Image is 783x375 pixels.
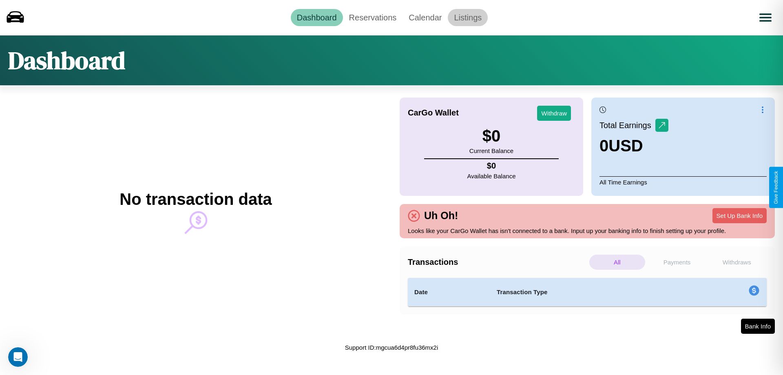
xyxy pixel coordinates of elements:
h4: Transaction Type [497,287,682,297]
h4: Uh Oh! [420,210,462,222]
button: Bank Info [741,319,775,334]
button: Open menu [754,6,777,29]
a: Dashboard [291,9,343,26]
p: Support ID: mgcua6d4pr8fu36mx2i [345,342,438,353]
a: Reservations [343,9,403,26]
a: Calendar [403,9,448,26]
p: Looks like your CarGo Wallet has isn't connected to a bank. Input up your banking info to finish ... [408,225,767,236]
table: simple table [408,278,767,306]
h2: No transaction data [119,190,272,209]
h4: Date [414,287,484,297]
button: Set Up Bank Info [712,208,767,223]
p: Payments [649,255,705,270]
h4: CarGo Wallet [408,108,459,118]
p: All [589,255,645,270]
h3: 0 USD [599,137,668,155]
p: All Time Earnings [599,176,767,188]
a: Listings [448,9,488,26]
h4: $ 0 [467,161,516,171]
h3: $ 0 [469,127,513,145]
p: Current Balance [469,145,513,156]
h4: Transactions [408,257,587,267]
h1: Dashboard [8,44,125,77]
p: Available Balance [467,171,516,182]
p: Withdraws [709,255,765,270]
iframe: Intercom live chat [8,347,28,367]
div: Give Feedback [773,171,779,204]
p: Total Earnings [599,118,655,133]
button: Withdraw [537,106,571,121]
